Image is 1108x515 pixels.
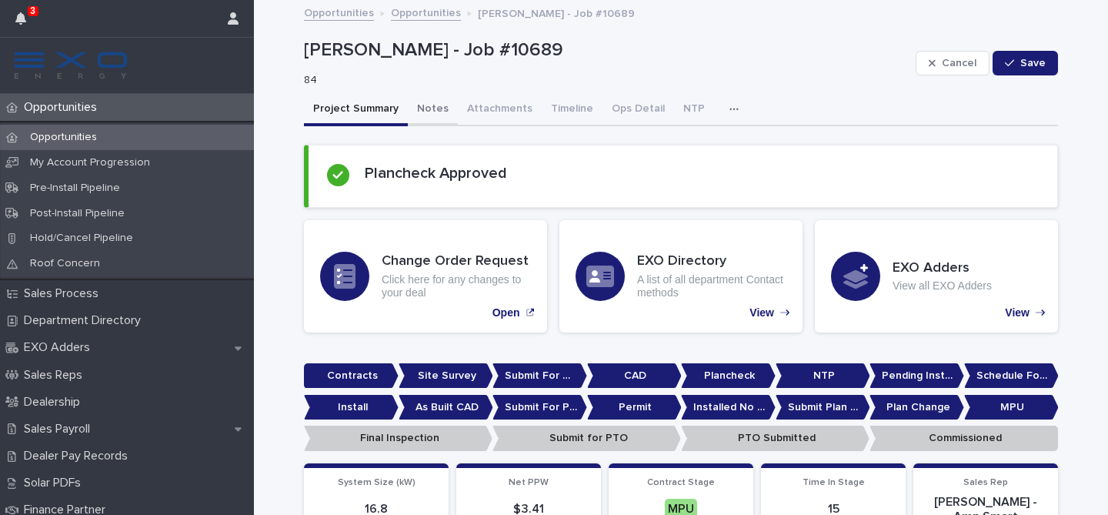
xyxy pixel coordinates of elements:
[637,273,786,299] p: A list of all department Contact methods
[18,232,145,245] p: Hold/Cancel Pipeline
[815,220,1058,333] a: View
[18,368,95,383] p: Sales Reps
[492,363,587,389] p: Submit For CAD
[509,478,549,487] span: Net PPW
[681,363,776,389] p: Plancheck
[391,3,461,21] a: Opportunities
[674,94,714,126] button: NTP
[869,395,964,420] p: Plan Change
[12,50,129,81] img: FKS5r6ZBThi8E5hshIGi
[18,340,102,355] p: EXO Adders
[869,363,964,389] p: Pending Install Task
[681,426,869,451] p: PTO Submitted
[492,306,520,319] p: Open
[478,4,635,21] p: [PERSON_NAME] - Job #10689
[18,395,92,410] p: Dealership
[542,94,602,126] button: Timeline
[18,156,162,169] p: My Account Progression
[587,363,682,389] p: CAD
[338,478,415,487] span: System Size (kW)
[30,5,35,16] p: 3
[963,478,1008,487] span: Sales Rep
[869,426,1058,451] p: Commissioned
[1020,58,1046,69] span: Save
[647,478,715,487] span: Contract Stage
[18,476,93,490] p: Solar PDFs
[18,131,109,144] p: Opportunities
[304,94,408,126] button: Project Summary
[964,363,1059,389] p: Schedule For Install
[458,94,542,126] button: Attachments
[776,363,870,389] p: NTP
[304,74,903,87] p: 84
[1005,306,1030,319] p: View
[408,94,458,126] button: Notes
[18,422,102,436] p: Sales Payroll
[18,449,140,463] p: Dealer Pay Records
[304,220,547,333] a: Open
[304,363,399,389] p: Contracts
[776,395,870,420] p: Submit Plan Change
[18,182,132,195] p: Pre-Install Pipeline
[365,164,507,182] h2: Plancheck Approved
[942,58,976,69] span: Cancel
[18,207,137,220] p: Post-Install Pipeline
[749,306,774,319] p: View
[304,3,374,21] a: Opportunities
[18,286,111,301] p: Sales Process
[893,279,992,293] p: View all EXO Adders
[602,94,674,126] button: Ops Detail
[382,273,531,299] p: Click here for any changes to your deal
[399,363,493,389] p: Site Survey
[559,220,803,333] a: View
[993,51,1058,75] button: Save
[587,395,682,420] p: Permit
[916,51,990,75] button: Cancel
[304,39,909,62] p: [PERSON_NAME] - Job #10689
[399,395,493,420] p: As Built CAD
[15,9,35,37] div: 3
[382,253,531,270] h3: Change Order Request
[304,426,492,451] p: Final Inspection
[893,260,992,277] h3: EXO Adders
[18,313,153,328] p: Department Directory
[492,395,587,420] p: Submit For Permit
[492,426,681,451] p: Submit for PTO
[803,478,865,487] span: Time In Stage
[18,100,109,115] p: Opportunities
[964,395,1059,420] p: MPU
[681,395,776,420] p: Installed No Permit
[637,253,786,270] h3: EXO Directory
[304,395,399,420] p: Install
[18,257,112,270] p: Roof Concern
